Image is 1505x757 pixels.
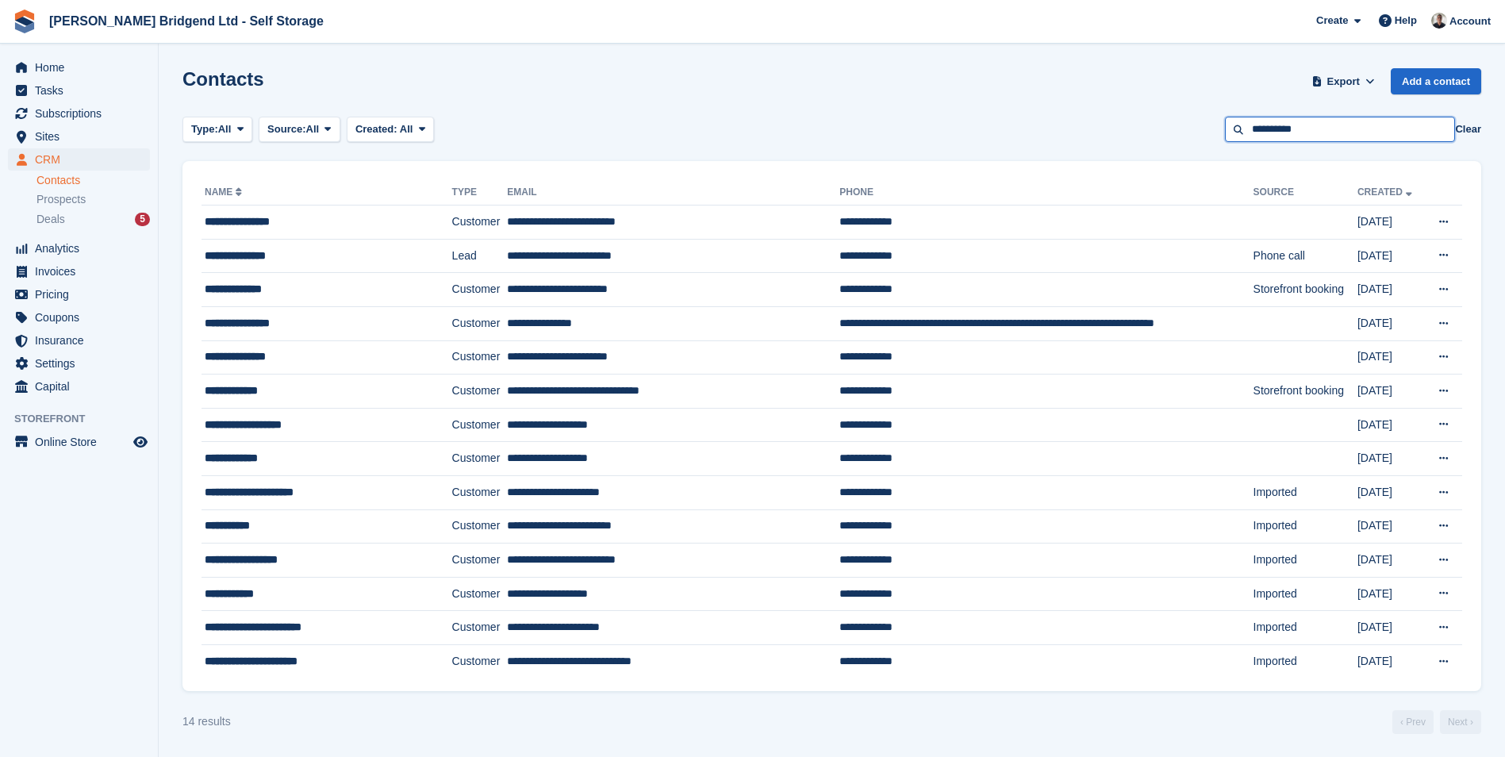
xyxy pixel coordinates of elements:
td: [DATE] [1357,273,1424,307]
td: Customer [452,644,508,678]
img: Rhys Jones [1431,13,1447,29]
td: [DATE] [1357,340,1424,375]
img: stora-icon-8386f47178a22dfd0bd8f6a31ec36ba5ce8667c1dd55bd0f319d3a0aa187defe.svg [13,10,36,33]
td: [DATE] [1357,611,1424,645]
span: Home [35,56,130,79]
div: 5 [135,213,150,226]
a: [PERSON_NAME] Bridgend Ltd - Self Storage [43,8,330,34]
td: Customer [452,340,508,375]
a: Prospects [36,191,150,208]
span: Subscriptions [35,102,130,125]
a: menu [8,125,150,148]
td: Customer [452,509,508,544]
th: Email [507,180,839,206]
td: [DATE] [1357,375,1424,409]
span: Export [1327,74,1360,90]
a: Previous [1392,710,1434,734]
span: Invoices [35,260,130,282]
a: Deals 5 [36,211,150,228]
a: menu [8,283,150,305]
span: Analytics [35,237,130,259]
span: Insurance [35,329,130,352]
td: Customer [452,206,508,240]
a: Next [1440,710,1481,734]
span: All [218,121,232,137]
a: menu [8,306,150,329]
a: Add a contact [1391,68,1481,94]
td: [DATE] [1357,408,1424,442]
td: Customer [452,408,508,442]
td: [DATE] [1357,509,1424,544]
span: CRM [35,148,130,171]
td: Customer [452,544,508,578]
td: Customer [452,306,508,340]
button: Clear [1455,121,1481,137]
button: Type: All [182,117,252,143]
span: Help [1395,13,1417,29]
button: Created: All [347,117,434,143]
span: Account [1449,13,1491,29]
td: [DATE] [1357,239,1424,273]
a: Contacts [36,173,150,188]
span: Create [1316,13,1348,29]
td: Customer [452,273,508,307]
td: [DATE] [1357,544,1424,578]
td: [DATE] [1357,475,1424,509]
a: menu [8,102,150,125]
a: Created [1357,186,1415,198]
a: menu [8,352,150,375]
a: menu [8,375,150,398]
th: Phone [839,180,1253,206]
td: Imported [1254,611,1357,645]
th: Type [452,180,508,206]
span: Settings [35,352,130,375]
span: Source: [267,121,305,137]
td: [DATE] [1357,306,1424,340]
a: menu [8,237,150,259]
td: [DATE] [1357,442,1424,476]
a: menu [8,431,150,453]
div: 14 results [182,713,231,730]
a: menu [8,79,150,102]
span: All [306,121,320,137]
a: menu [8,329,150,352]
td: [DATE] [1357,577,1424,611]
span: Tasks [35,79,130,102]
td: Customer [452,442,508,476]
span: Storefront [14,411,158,427]
span: Type: [191,121,218,137]
a: menu [8,148,150,171]
td: Phone call [1254,239,1357,273]
td: Customer [452,475,508,509]
td: Customer [452,577,508,611]
th: Source [1254,180,1357,206]
td: Imported [1254,644,1357,678]
a: menu [8,260,150,282]
nav: Page [1389,710,1484,734]
a: menu [8,56,150,79]
span: Prospects [36,192,86,207]
td: Imported [1254,577,1357,611]
a: Name [205,186,245,198]
td: Customer [452,611,508,645]
td: [DATE] [1357,206,1424,240]
span: All [400,123,413,135]
a: Preview store [131,432,150,452]
span: Sites [35,125,130,148]
td: Storefront booking [1254,375,1357,409]
span: Coupons [35,306,130,329]
span: Capital [35,375,130,398]
td: Lead [452,239,508,273]
button: Export [1308,68,1378,94]
td: Customer [452,375,508,409]
td: Imported [1254,475,1357,509]
span: Created: [355,123,397,135]
td: [DATE] [1357,644,1424,678]
h1: Contacts [182,68,264,90]
span: Deals [36,212,65,227]
td: Imported [1254,544,1357,578]
span: Pricing [35,283,130,305]
td: Imported [1254,509,1357,544]
td: Storefront booking [1254,273,1357,307]
span: Online Store [35,431,130,453]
